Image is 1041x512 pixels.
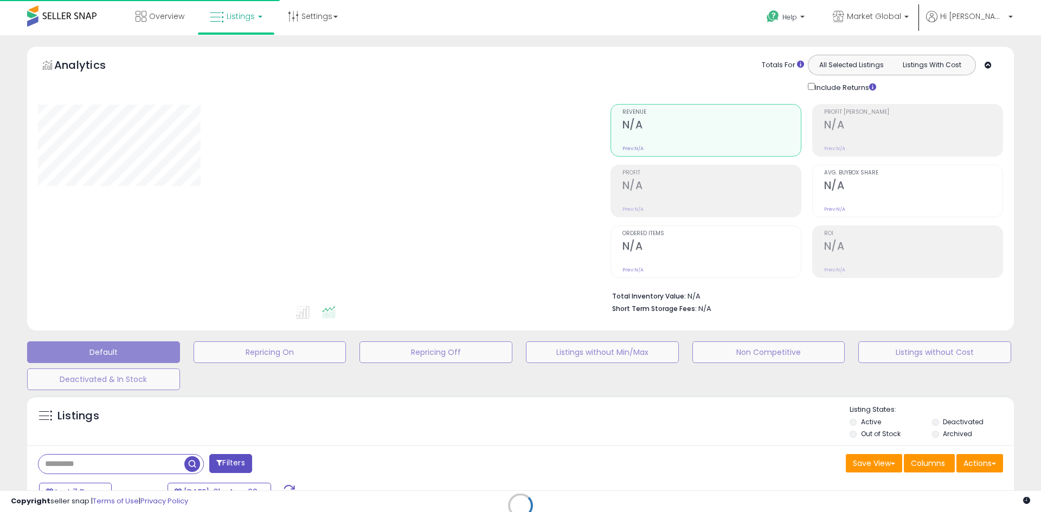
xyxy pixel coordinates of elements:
[800,81,889,93] div: Include Returns
[612,291,686,301] b: Total Inventory Value:
[27,341,180,363] button: Default
[227,11,255,22] span: Listings
[622,231,801,237] span: Ordered Items
[622,119,801,133] h2: N/A
[766,10,780,23] i: Get Help
[11,496,188,507] div: seller snap | |
[824,179,1003,194] h2: N/A
[926,11,1013,35] a: Hi [PERSON_NAME]
[824,267,845,273] small: Prev: N/A
[758,2,815,35] a: Help
[612,304,697,313] b: Short Term Storage Fees:
[824,240,1003,255] h2: N/A
[824,206,845,212] small: Prev: N/A
[54,57,127,75] h5: Analytics
[27,368,180,390] button: Deactivated & In Stock
[762,60,804,70] div: Totals For
[940,11,1005,22] span: Hi [PERSON_NAME]
[622,179,801,194] h2: N/A
[811,58,892,72] button: All Selected Listings
[824,145,845,152] small: Prev: N/A
[359,341,512,363] button: Repricing Off
[847,11,901,22] span: Market Global
[11,496,50,506] strong: Copyright
[858,341,1011,363] button: Listings without Cost
[622,206,644,212] small: Prev: N/A
[824,109,1003,115] span: Profit [PERSON_NAME]
[891,58,972,72] button: Listings With Cost
[782,12,797,22] span: Help
[824,231,1003,237] span: ROI
[149,11,184,22] span: Overview
[824,170,1003,176] span: Avg. Buybox Share
[612,289,995,302] li: N/A
[622,170,801,176] span: Profit
[698,303,711,314] span: N/A
[622,109,801,115] span: Revenue
[622,267,644,273] small: Prev: N/A
[692,341,845,363] button: Non Competitive
[824,119,1003,133] h2: N/A
[194,341,346,363] button: Repricing On
[622,240,801,255] h2: N/A
[526,341,679,363] button: Listings without Min/Max
[622,145,644,152] small: Prev: N/A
